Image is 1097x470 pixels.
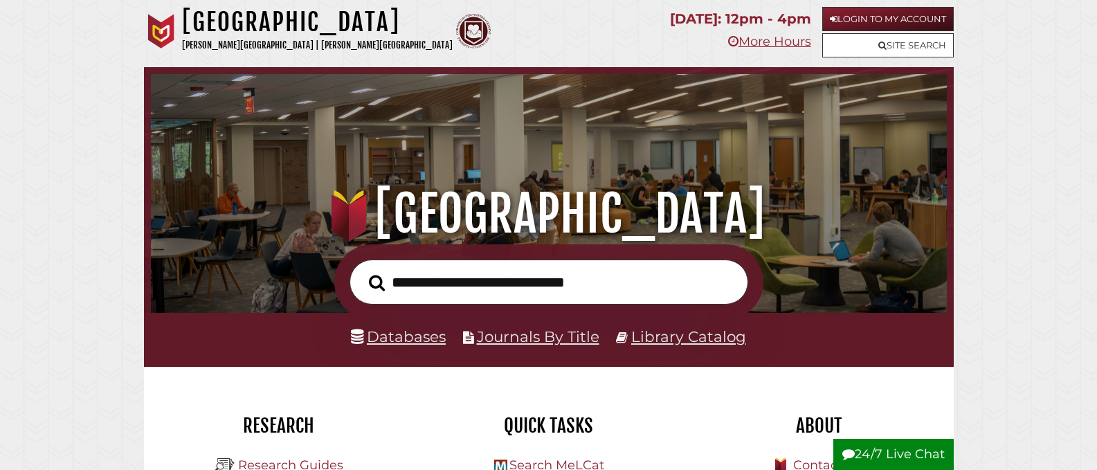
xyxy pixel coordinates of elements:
[167,183,930,244] h1: [GEOGRAPHIC_DATA]
[154,414,404,437] h2: Research
[456,14,491,48] img: Calvin Theological Seminary
[477,327,599,345] a: Journals By Title
[182,7,453,37] h1: [GEOGRAPHIC_DATA]
[822,33,954,57] a: Site Search
[728,34,811,49] a: More Hours
[351,327,446,345] a: Databases
[369,274,385,291] i: Search
[694,414,943,437] h2: About
[362,271,392,296] button: Search
[670,7,811,31] p: [DATE]: 12pm - 4pm
[182,37,453,53] p: [PERSON_NAME][GEOGRAPHIC_DATA] | [PERSON_NAME][GEOGRAPHIC_DATA]
[144,14,179,48] img: Calvin University
[424,414,673,437] h2: Quick Tasks
[822,7,954,31] a: Login to My Account
[631,327,746,345] a: Library Catalog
